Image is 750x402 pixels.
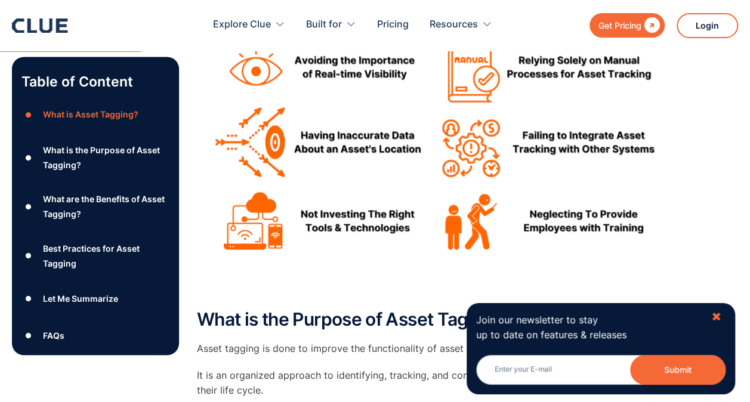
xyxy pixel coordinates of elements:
[43,143,169,172] div: What is the Purpose of Asset Tagging?
[306,6,356,44] div: Built for
[377,6,409,44] a: Pricing
[677,13,738,38] a: Login
[21,106,169,123] a: ●What is Asset Tagging?
[197,367,674,397] p: It is an organized approach to identifying, tracking, and controlling the potential assets at any...
[711,310,721,324] div: ✖
[598,18,641,33] div: Get Pricing
[21,198,36,216] div: ●
[21,106,36,123] div: ●
[213,6,285,44] div: Explore Clue
[476,313,700,342] p: Join our newsletter to stay up to date on features & releases
[21,247,36,265] div: ●
[476,355,726,385] input: Enter your E-mail
[21,290,36,308] div: ●
[21,327,36,345] div: ●
[630,355,726,385] button: Submit
[21,143,169,172] a: ●What is the Purpose of Asset Tagging?
[43,241,169,271] div: Best Practices for Asset Tagging
[197,341,674,355] p: Asset tagging is done to improve the functionality of asset management.
[589,13,665,38] a: Get Pricing
[21,72,169,91] p: Table of Content
[43,291,118,306] div: Let Me Summarize
[641,18,660,33] div: 
[43,191,169,221] div: What are the Benefits of Asset Tagging?
[430,6,478,44] div: Resources
[43,107,138,122] div: What is Asset Tagging?
[21,290,169,308] a: ●Let Me Summarize
[430,6,492,44] div: Resources
[21,149,36,166] div: ●
[197,8,674,276] img: Infographic showing common Asset tracking mistakes
[213,6,271,44] div: Explore Clue
[21,327,169,345] a: ●FAQs
[43,328,64,343] div: FAQs
[21,191,169,221] a: ●What are the Benefits of Asset Tagging?
[306,6,342,44] div: Built for
[197,282,674,297] p: ‍
[21,241,169,271] a: ●Best Practices for Asset Tagging
[197,309,674,329] h2: What is the Purpose of Asset Tagging?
